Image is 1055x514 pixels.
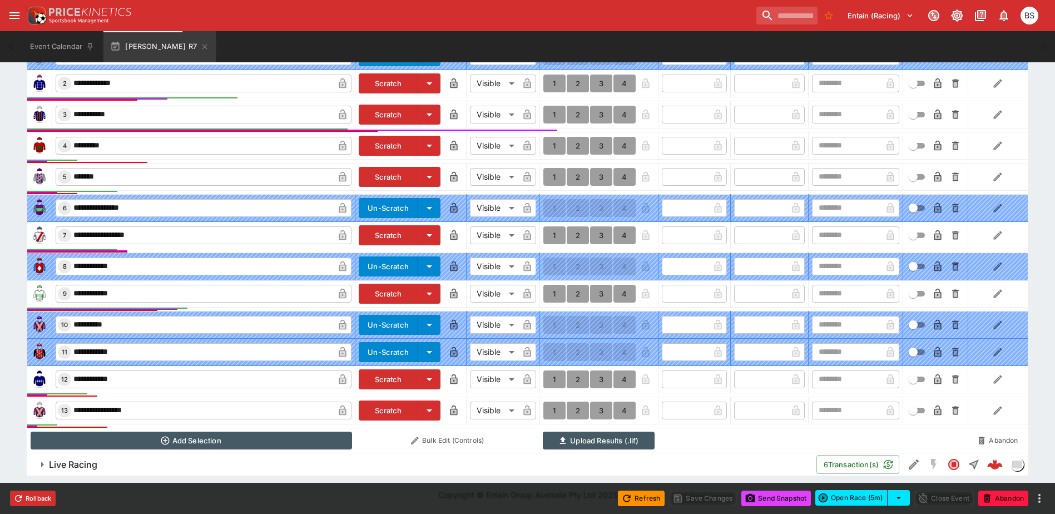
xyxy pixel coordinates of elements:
[61,173,69,181] span: 5
[27,453,816,476] button: Live Racing
[359,315,418,335] button: Un-Scratch
[978,491,1028,506] button: Abandon
[1011,458,1024,471] div: liveracing
[978,492,1028,503] span: Mark an event as closed and abandoned.
[31,75,48,92] img: runner 2
[61,263,69,270] span: 8
[756,7,818,24] input: search
[820,7,838,24] button: No Bookmarks
[741,491,811,506] button: Send Snapshot
[613,285,636,303] button: 4
[543,432,655,449] button: Upload Results (.lif)
[31,199,48,217] img: runner 6
[470,343,518,361] div: Visible
[49,18,109,23] img: Sportsbook Management
[1021,7,1038,24] div: Brendan Scoble
[888,490,910,506] button: select merge strategy
[613,137,636,155] button: 4
[470,106,518,123] div: Visible
[470,285,518,303] div: Visible
[23,31,101,62] button: Event Calendar
[567,168,589,186] button: 2
[613,106,636,123] button: 4
[964,454,984,475] button: Straight
[1033,492,1046,505] button: more
[31,402,48,419] img: runner 13
[613,226,636,244] button: 4
[567,285,589,303] button: 2
[590,402,612,419] button: 3
[543,370,566,388] button: 1
[924,454,944,475] button: SGM Disabled
[359,73,418,93] button: Scratch
[470,75,518,92] div: Visible
[590,370,612,388] button: 3
[49,8,131,16] img: PriceKinetics
[359,105,418,125] button: Scratch
[470,402,518,419] div: Visible
[944,454,964,475] button: Closed
[613,370,636,388] button: 4
[61,111,69,118] span: 3
[31,168,48,186] img: runner 5
[590,226,612,244] button: 3
[31,106,48,123] img: runner 3
[359,432,537,449] button: Bulk Edit (Controls)
[359,136,418,156] button: Scratch
[567,402,589,419] button: 2
[359,284,418,304] button: Scratch
[359,342,418,362] button: Un-Scratch
[31,226,48,244] img: runner 7
[815,490,910,506] div: split button
[543,285,566,303] button: 1
[543,75,566,92] button: 1
[567,75,589,92] button: 2
[470,199,518,217] div: Visible
[994,6,1014,26] button: Notifications
[470,226,518,244] div: Visible
[470,370,518,388] div: Visible
[613,168,636,186] button: 4
[841,7,920,24] button: Select Tenant
[31,258,48,275] img: runner 8
[61,204,69,212] span: 6
[590,285,612,303] button: 3
[543,106,566,123] button: 1
[567,370,589,388] button: 2
[31,316,48,334] img: runner 10
[61,290,69,298] span: 9
[61,231,68,239] span: 7
[970,6,990,26] button: Documentation
[947,458,960,471] svg: Closed
[618,491,665,506] button: Refresh
[590,137,612,155] button: 3
[59,375,70,383] span: 12
[567,106,589,123] button: 2
[924,6,944,26] button: Connected to PK
[904,454,924,475] button: Edit Detail
[359,198,418,218] button: Un-Scratch
[590,168,612,186] button: 3
[613,402,636,419] button: 4
[4,6,24,26] button: open drawer
[613,75,636,92] button: 4
[470,316,518,334] div: Visible
[61,142,69,150] span: 4
[59,407,70,414] span: 13
[31,432,352,449] button: Add Selection
[567,137,589,155] button: 2
[61,80,69,87] span: 2
[103,31,216,62] button: [PERSON_NAME] R7
[49,459,97,471] h6: Live Racing
[543,226,566,244] button: 1
[543,168,566,186] button: 1
[31,343,48,361] img: runner 11
[470,137,518,155] div: Visible
[24,4,47,27] img: PriceKinetics Logo
[31,370,48,388] img: runner 12
[60,348,70,356] span: 11
[359,167,418,187] button: Scratch
[987,457,1003,472] img: logo-cerberus--red.svg
[816,455,899,474] button: 6Transaction(s)
[1011,458,1023,471] img: liveracing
